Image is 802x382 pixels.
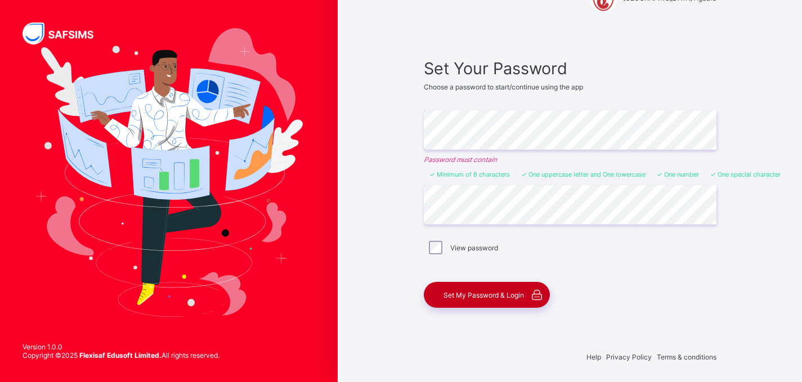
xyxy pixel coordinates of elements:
[424,83,583,91] span: Choose a password to start/continue using the app
[586,353,601,361] span: Help
[424,59,716,78] span: Set Your Password
[79,351,162,359] strong: Flexisaf Edusoft Limited.
[35,28,303,316] img: Hero Image
[443,291,524,299] span: Set My Password & Login
[657,353,716,361] span: Terms & conditions
[606,353,652,361] span: Privacy Policy
[424,155,716,164] em: Password must contain
[521,170,646,178] li: One uppercase letter and One lowercase
[23,351,219,359] span: Copyright © 2025 All rights reserved.
[23,23,107,44] img: SAFSIMS Logo
[429,170,510,178] li: Minimum of 8 characters
[657,170,699,178] li: One number
[23,343,219,351] span: Version 1.0.0
[710,170,781,178] li: One special character
[450,244,498,252] label: View password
